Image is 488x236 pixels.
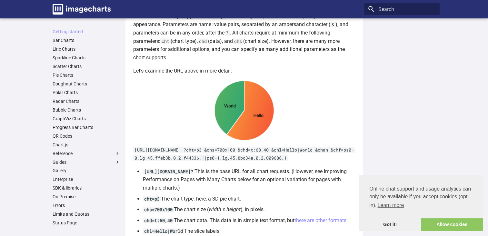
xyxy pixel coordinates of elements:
[143,195,355,203] li: The chart type: here, a 3D pie chart.
[53,4,111,15] img: logo
[175,14,226,19] code: [URL][DOMAIN_NAME]?
[364,3,440,15] input: Search
[53,98,120,104] a: Radar Charts
[421,218,483,231] a: allow cookies
[369,185,473,210] span: Online chat support and usage analytics can only be available if you accept cookies (opt-in).
[224,30,230,36] code: ?
[143,228,184,234] code: chl=Hello|World
[143,169,194,174] code: [URL][DOMAIN_NAME]?
[53,133,120,139] a: QR Codes
[160,38,171,44] code: cht
[53,211,120,217] a: Limits and Quotas
[53,176,120,182] a: Enterprise
[209,206,241,212] em: width x height
[53,107,120,113] a: Bubble Charts
[143,205,355,214] li: The chart size ( ), in pixels.
[359,175,483,231] div: cookieconsent
[53,142,120,148] a: Chart.js
[53,81,120,87] a: Doughnut Charts
[233,38,243,44] code: chs
[143,216,355,225] li: The chart data. This data is in simple text format, but .
[376,201,405,210] a: learn more about cookies
[133,12,355,62] p: All URLs start with followed by the parameters that specify chart data and appearance. Parameters...
[133,80,355,141] img: chart
[53,194,120,200] a: On Premise
[53,159,120,165] label: Guides
[53,168,120,173] a: Gallery
[53,29,120,34] a: Getting started
[50,1,113,17] a: Image-Charts documentation
[133,147,355,161] code: [URL][DOMAIN_NAME] ?cht=p3 &chs=700x100 &chd=t:60,40 &chl=Hello|World &chan &chf=ps0-0,lg,45,ffeb...
[143,227,355,235] li: The slice labels.
[53,90,120,95] a: Polar Charts
[53,37,120,43] a: Bar Charts
[143,218,174,223] code: chd=t:60,40
[53,72,120,78] a: Pie Charts
[294,217,346,223] a: there are other formats
[53,220,120,226] a: Status Page
[330,22,335,27] code: &
[53,116,120,122] a: GraphViz Charts
[359,218,421,231] a: dismiss cookie message
[143,196,161,202] code: cht=p3
[53,46,120,52] a: Line Charts
[143,167,355,192] li: This is the base URL for all chart requests. (However, see Improving Performance on Pages with Ma...
[198,38,208,44] code: chd
[53,64,120,69] a: Scatter Charts
[53,185,120,191] a: SDK & libraries
[143,207,174,212] code: chs=700x100
[53,124,120,130] a: Progress Bar Charts
[133,67,355,75] p: Let's examine the URL above in more detail:
[53,202,120,208] a: Errors
[53,151,120,156] label: Reference
[53,55,120,61] a: Sparkline Charts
